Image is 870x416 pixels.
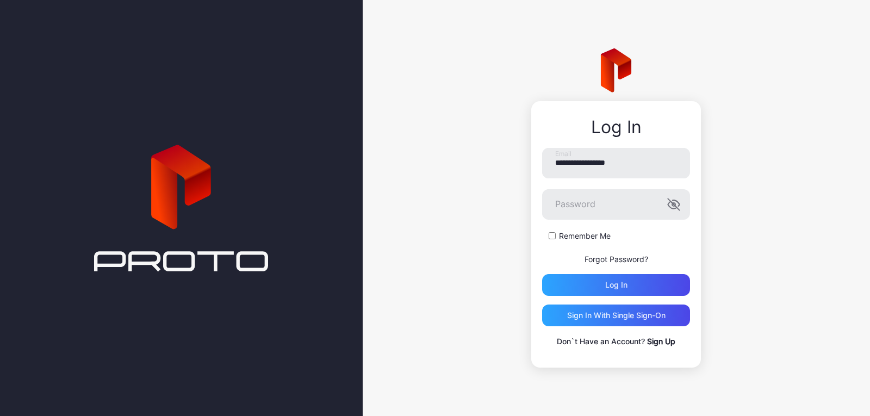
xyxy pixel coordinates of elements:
button: Log in [542,274,690,296]
div: Log In [542,117,690,137]
div: Log in [605,281,627,289]
div: Sign in With Single Sign-On [567,311,666,320]
a: Forgot Password? [585,254,648,264]
button: Password [667,198,680,211]
input: Email [542,148,690,178]
button: Sign in With Single Sign-On [542,305,690,326]
input: Password [542,189,690,220]
p: Don`t Have an Account? [542,335,690,348]
a: Sign Up [647,337,675,346]
label: Remember Me [559,231,611,241]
